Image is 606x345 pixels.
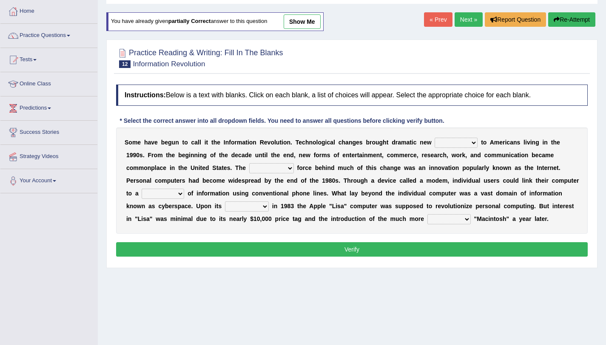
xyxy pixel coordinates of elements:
[373,164,377,171] b: s
[499,139,503,146] b: e
[165,139,168,146] b: e
[168,18,211,25] b: partially correct
[455,12,483,27] a: Next »
[212,164,216,171] b: S
[443,152,447,158] b: h
[361,164,363,171] b: f
[542,139,544,146] b: i
[185,152,189,158] b: g
[287,152,290,158] b: n
[245,139,248,146] b: t
[313,139,316,146] b: o
[200,164,202,171] b: t
[351,152,355,158] b: e
[412,139,413,146] b: i
[327,139,330,146] b: c
[168,152,172,158] b: h
[284,14,321,29] a: show me
[195,164,199,171] b: n
[452,152,456,158] b: w
[557,139,560,146] b: e
[199,139,201,146] b: l
[505,139,506,146] b: i
[382,152,384,158] b: ,
[157,152,162,158] b: m
[347,164,350,171] b: c
[488,152,492,158] b: o
[321,139,325,146] b: g
[527,139,530,146] b: v
[276,152,280,158] b: e
[205,164,209,171] b: d
[319,164,322,171] b: e
[368,152,373,158] b: m
[224,164,227,171] b: e
[170,164,171,171] b: i
[168,139,172,146] b: g
[290,152,294,158] b: d
[235,152,238,158] b: e
[235,164,239,171] b: T
[387,152,390,158] b: c
[297,164,299,171] b: f
[225,139,229,146] b: n
[494,139,499,146] b: m
[509,152,511,158] b: i
[224,139,225,146] b: I
[182,152,185,158] b: e
[237,139,242,146] b: m
[222,164,224,171] b: t
[175,139,179,146] b: n
[116,116,448,125] div: * Select the correct answer into all dropdown fields. You need to answer all questions before cli...
[357,152,359,158] b: t
[182,139,185,146] b: t
[267,139,271,146] b: v
[394,152,399,158] b: m
[355,152,357,158] b: r
[148,164,151,171] b: n
[373,152,376,158] b: e
[410,139,412,146] b: t
[460,152,462,158] b: r
[231,152,235,158] b: d
[345,139,349,146] b: a
[392,139,395,146] b: d
[225,152,228,158] b: e
[544,139,548,146] b: n
[198,139,199,146] b: l
[383,164,387,171] b: h
[309,139,313,146] b: n
[231,139,235,146] b: o
[205,139,206,146] b: i
[434,152,437,158] b: a
[303,164,305,171] b: r
[456,152,460,158] b: o
[342,139,346,146] b: h
[420,139,424,146] b: n
[503,139,505,146] b: r
[242,152,245,158] b: a
[156,164,160,171] b: a
[380,164,383,171] b: c
[370,139,372,146] b: r
[315,164,319,171] b: b
[273,152,277,158] b: h
[151,164,155,171] b: p
[130,164,134,171] b: o
[248,152,252,158] b: e
[366,164,368,171] b: t
[136,152,139,158] b: 0
[514,152,518,158] b: a
[545,152,550,158] b: m
[447,152,448,158] b: ,
[413,139,417,146] b: c
[343,164,347,171] b: u
[144,164,148,171] b: o
[163,164,166,171] b: e
[417,152,418,158] b: ,
[422,152,424,158] b: r
[161,139,165,146] b: b
[218,164,222,171] b: a
[427,152,431,158] b: s
[364,152,368,158] b: n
